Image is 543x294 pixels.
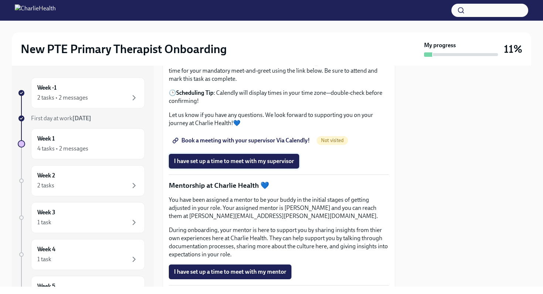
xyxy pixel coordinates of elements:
[37,94,88,102] div: 2 tasks • 2 messages
[37,181,54,190] div: 2 tasks
[18,165,145,196] a: Week 22 tasks
[37,208,55,217] h6: Week 3
[18,202,145,233] a: Week 31 task
[169,226,389,259] p: During onboarding, your mentor is here to support you by sharing insights from thier own experien...
[424,41,456,49] strong: My progress
[37,245,55,253] h6: Week 4
[37,84,57,92] h6: Week -1
[169,181,389,190] p: Mentorship at Charlie Health 💙
[37,145,88,153] div: 4 tasks • 2 messages
[18,128,145,159] a: Week 14 tasks • 2 messages
[174,137,310,144] span: Book a meeting with your supervisor Via Calendly!
[15,4,56,16] img: CharlieHealth
[37,255,51,263] div: 1 task
[37,172,55,180] h6: Week 2
[169,89,389,105] p: 🕒 : Calendly will display times in your time zone—double-check before confirming!
[174,158,294,165] span: I have set up a time to meet with my supervisor
[169,196,389,220] p: You have been assigned a mentor to be your buddy in the initial stages of getting adjusted in you...
[18,239,145,270] a: Week 41 task
[31,115,91,122] span: First day at work
[504,42,522,56] h3: 11%
[174,268,286,276] span: I have set up a time to meet with my mentor
[317,138,348,143] span: Not visited
[18,114,145,122] a: First day at work[DATE]
[169,154,299,169] button: I have set up a time to meet with my supervisor
[169,111,389,127] p: Let us know if you have any questions. We look forward to supporting you on your journey at Charl...
[37,218,51,226] div: 1 task
[37,282,55,290] h6: Week 5
[169,264,291,279] button: I have set up a time to meet with my mentor
[37,135,55,143] h6: Week 1
[21,42,227,56] h2: New PTE Primary Therapist Onboarding
[176,89,214,96] strong: Scheduling Tip
[72,115,91,122] strong: [DATE]
[169,59,389,83] p: It’s time to connect with your Clinical Supervisor, [PERSON_NAME]! Please schedule a time for you...
[18,77,145,108] a: Week -12 tasks • 2 messages
[169,133,315,148] a: Book a meeting with your supervisor Via Calendly!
